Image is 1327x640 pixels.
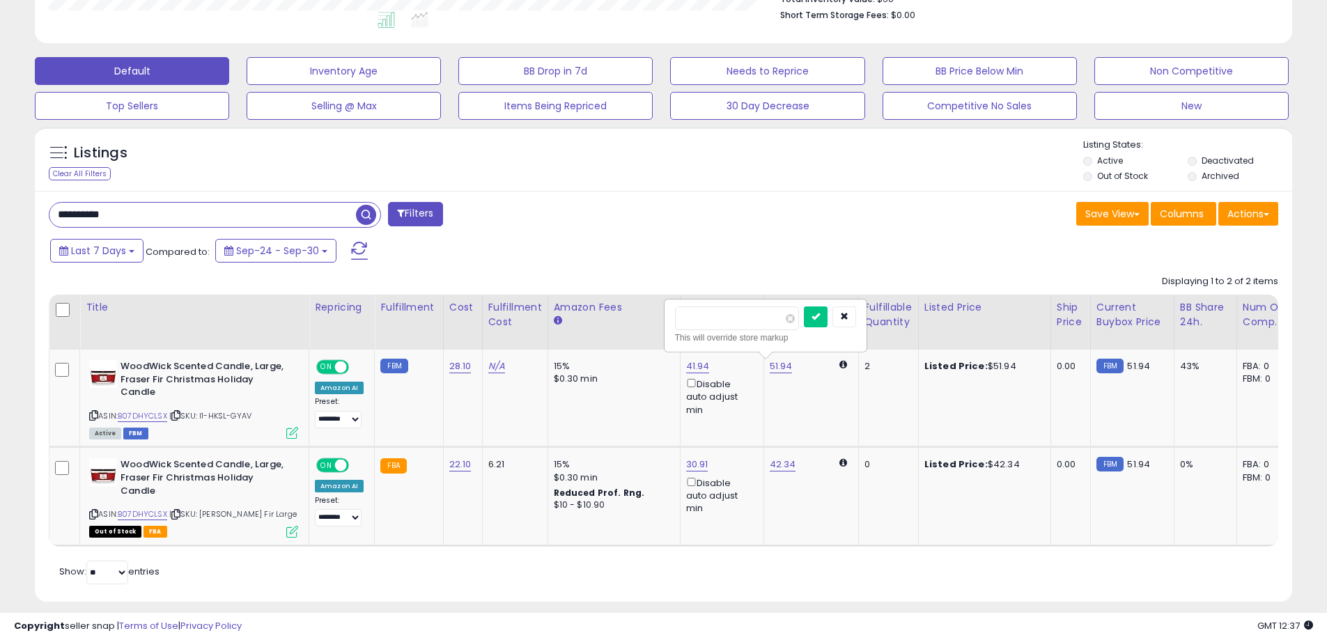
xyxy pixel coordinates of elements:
[1202,170,1239,182] label: Archived
[458,92,653,120] button: Items Being Repriced
[14,620,242,633] div: seller snap | |
[924,300,1045,315] div: Listed Price
[891,8,915,22] span: $0.00
[89,360,298,437] div: ASIN:
[1096,300,1168,329] div: Current Buybox Price
[180,619,242,632] a: Privacy Policy
[1097,170,1148,182] label: Out of Stock
[247,57,441,85] button: Inventory Age
[247,92,441,120] button: Selling @ Max
[35,92,229,120] button: Top Sellers
[123,428,148,439] span: FBM
[770,359,793,373] a: 51.94
[449,300,476,315] div: Cost
[1243,458,1289,471] div: FBA: 0
[118,410,167,422] a: B07DHYCLSX
[89,458,298,536] div: ASIN:
[121,458,290,501] b: WoodWick Scented Candle, Large, Fraser Fir Christmas Holiday Candle
[458,57,653,85] button: BB Drop in 7d
[35,57,229,85] button: Default
[49,167,111,180] div: Clear All Filters
[554,300,674,315] div: Amazon Fees
[1202,155,1254,166] label: Deactivated
[318,361,335,373] span: ON
[215,239,336,263] button: Sep-24 - Sep-30
[770,458,796,471] a: 42.34
[554,315,562,327] small: Amazon Fees.
[1097,155,1123,166] label: Active
[315,496,364,527] div: Preset:
[670,92,864,120] button: 30 Day Decrease
[380,359,408,373] small: FBM
[1096,359,1124,373] small: FBM
[315,382,364,394] div: Amazon AI
[924,458,988,471] b: Listed Price:
[1243,373,1289,385] div: FBM: 0
[675,331,856,345] div: This will override store markup
[554,487,645,499] b: Reduced Prof. Rng.
[1243,300,1294,329] div: Num of Comp.
[146,245,210,258] span: Compared to:
[1127,359,1150,373] span: 51.94
[883,92,1077,120] button: Competitive No Sales
[380,458,406,474] small: FBA
[315,397,364,428] div: Preset:
[686,475,753,515] div: Disable auto adjust min
[924,359,988,373] b: Listed Price:
[1094,57,1289,85] button: Non Competitive
[315,300,368,315] div: Repricing
[1180,458,1226,471] div: 0%
[1057,300,1085,329] div: Ship Price
[347,460,369,471] span: OFF
[318,460,335,471] span: ON
[388,202,442,226] button: Filters
[1218,202,1278,226] button: Actions
[554,360,669,373] div: 15%
[924,458,1040,471] div: $42.34
[864,458,908,471] div: 0
[89,428,121,439] span: All listings currently available for purchase on Amazon
[1160,207,1204,221] span: Columns
[121,360,290,403] b: WoodWick Scented Candle, Large, Fraser Fir Christmas Holiday Candle
[488,458,537,471] div: 6.21
[169,508,297,520] span: | SKU: [PERSON_NAME] Fir Large
[686,359,710,373] a: 41.94
[380,300,437,315] div: Fulfillment
[143,526,167,538] span: FBA
[1162,275,1278,288] div: Displaying 1 to 2 of 2 items
[554,458,669,471] div: 15%
[119,619,178,632] a: Terms of Use
[50,239,143,263] button: Last 7 Days
[1096,457,1124,471] small: FBM
[686,376,753,416] div: Disable auto adjust min
[59,565,160,578] span: Show: entries
[864,300,913,329] div: Fulfillable Quantity
[14,619,65,632] strong: Copyright
[1243,471,1289,484] div: FBM: 0
[1243,360,1289,373] div: FBA: 0
[554,471,669,484] div: $0.30 min
[1057,360,1080,373] div: 0.00
[315,480,364,492] div: Amazon AI
[86,300,303,315] div: Title
[488,359,505,373] a: N/A
[488,300,542,329] div: Fulfillment Cost
[89,458,117,486] img: 41-WzeinfUL._SL40_.jpg
[1076,202,1149,226] button: Save View
[169,410,251,421] span: | SKU: I1-HKSL-GYAV
[89,360,117,388] img: 41-WzeinfUL._SL40_.jpg
[1180,300,1231,329] div: BB Share 24h.
[554,373,669,385] div: $0.30 min
[449,458,472,471] a: 22.10
[924,360,1040,373] div: $51.94
[1127,458,1150,471] span: 51.94
[71,244,126,258] span: Last 7 Days
[1057,458,1080,471] div: 0.00
[118,508,167,520] a: B07DHYCLSX
[1180,360,1226,373] div: 43%
[1094,92,1289,120] button: New
[1257,619,1313,632] span: 2025-10-8 12:37 GMT
[780,9,889,21] b: Short Term Storage Fees:
[236,244,319,258] span: Sep-24 - Sep-30
[449,359,472,373] a: 28.10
